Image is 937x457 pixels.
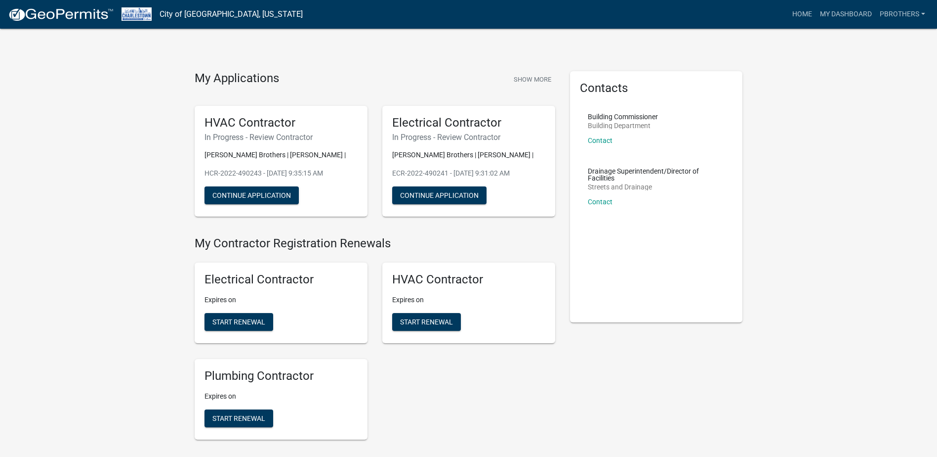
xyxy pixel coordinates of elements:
[204,186,299,204] button: Continue Application
[392,116,545,130] h5: Electrical Contractor
[392,273,545,287] h5: HVAC Contractor
[580,81,733,95] h5: Contacts
[204,295,358,305] p: Expires on
[204,313,273,331] button: Start Renewal
[204,168,358,179] p: HCR-2022-490243 - [DATE] 9:35:15 AM
[212,318,265,326] span: Start Renewal
[204,273,358,287] h5: Electrical Contractor
[195,236,555,447] wm-registration-list-section: My Contractor Registration Renewals
[816,5,876,24] a: My Dashboard
[204,116,358,130] h5: HVAC Contractor
[160,6,303,23] a: City of [GEOGRAPHIC_DATA], [US_STATE]
[204,369,358,383] h5: Plumbing Contractor
[392,133,545,142] h6: In Progress - Review Contractor
[122,7,152,21] img: City of Charlestown, Indiana
[588,183,725,190] p: Streets and Drainage
[392,186,487,204] button: Continue Application
[392,313,461,331] button: Start Renewal
[788,5,816,24] a: Home
[588,122,658,129] p: Building Department
[510,71,555,88] button: Show More
[392,150,545,160] p: [PERSON_NAME] Brothers | [PERSON_NAME] |
[392,295,545,305] p: Expires on
[204,150,358,160] p: [PERSON_NAME] Brothers | [PERSON_NAME] |
[204,391,358,402] p: Expires on
[588,198,612,206] a: Contact
[195,71,279,86] h4: My Applications
[588,168,725,182] p: Drainage Superintendent/Director of Facilities
[588,137,612,144] a: Contact
[392,168,545,179] p: ECR-2022-490241 - [DATE] 9:31:02 AM
[212,414,265,422] span: Start Renewal
[204,410,273,427] button: Start Renewal
[204,133,358,142] h6: In Progress - Review Contractor
[400,318,453,326] span: Start Renewal
[876,5,929,24] a: pbrothers
[588,113,658,120] p: Building Commissioner
[195,236,555,251] h4: My Contractor Registration Renewals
